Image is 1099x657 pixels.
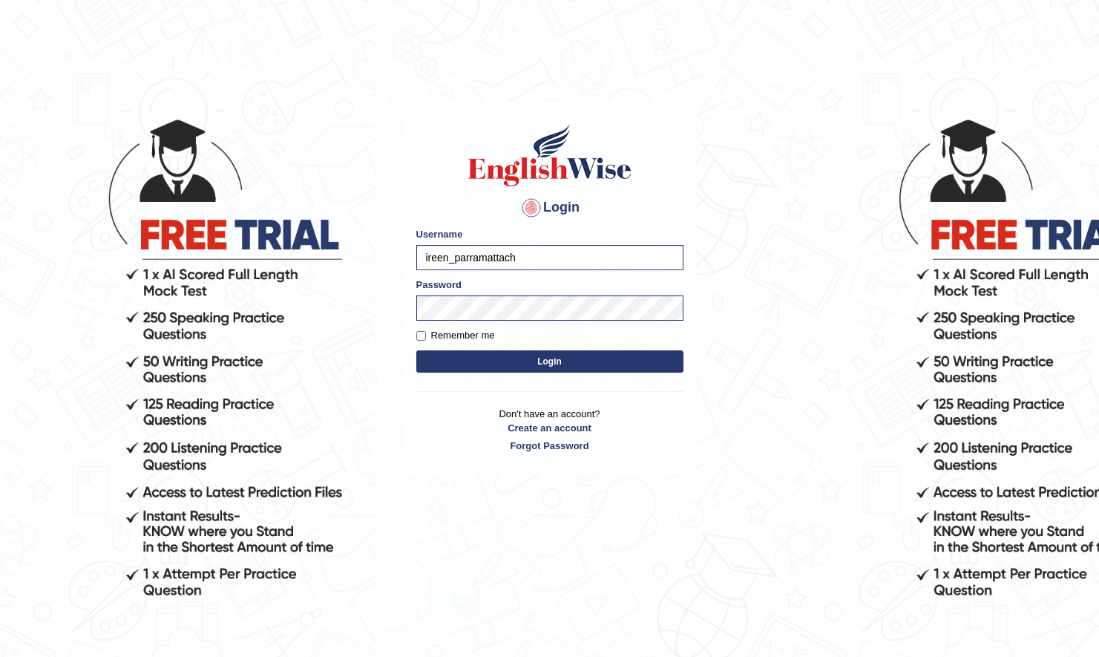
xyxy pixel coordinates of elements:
button: Login [416,350,683,373]
h4: Login [416,196,683,220]
label: Remember me [416,328,495,343]
img: Logo of English Wise sign in for intelligent practice with AI [465,122,634,189]
label: Username [416,227,463,241]
input: Remember me [416,331,426,341]
label: Password [416,278,462,292]
a: Create an account [416,421,683,435]
p: Don't have an account? [416,407,683,453]
a: Forgot Password [416,439,683,453]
